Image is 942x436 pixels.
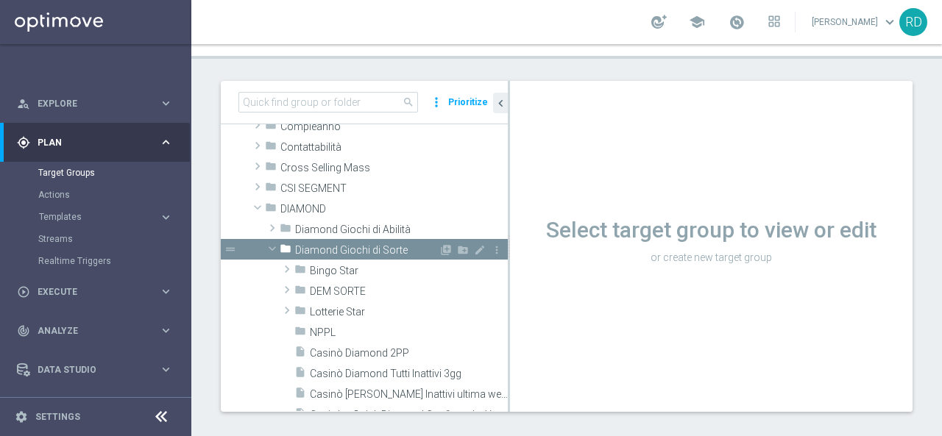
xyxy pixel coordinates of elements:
div: Optibot [17,389,173,428]
a: Settings [35,412,80,421]
button: Templates keyboard_arrow_right [38,211,174,223]
i: folder [265,119,277,136]
span: Explore [38,99,159,108]
span: Data Studio [38,365,159,374]
i: more_vert [491,244,503,256]
span: DIAMOND [280,203,508,215]
i: play_circle_outline [17,285,30,299]
i: insert_drive_file [294,366,306,383]
span: CSI SEGMENT [280,182,508,195]
span: NPPL [310,326,508,339]
span: Analyze [38,326,159,335]
span: Diamond Giochi di Abilit&#xE0; [295,224,508,236]
div: RD [899,8,927,36]
i: settings [15,410,28,424]
span: Templates [39,212,144,221]
i: folder [280,222,291,239]
div: Realtime Triggers [38,250,190,272]
span: Plan [38,138,159,147]
button: chevron_left [493,93,508,113]
a: Actions [38,189,153,201]
i: keyboard_arrow_right [159,135,173,149]
i: Add Folder [457,244,469,256]
a: Target Groups [38,167,153,179]
button: person_search Explore keyboard_arrow_right [16,98,174,110]
span: DEM SORTE [310,285,508,298]
i: Add Target group [440,244,452,256]
span: Lotterie Star [310,306,508,318]
a: [PERSON_NAME]keyboard_arrow_down [810,11,899,33]
input: Quick find group or folder [238,92,418,112]
i: folder [294,263,306,280]
i: keyboard_arrow_right [159,96,173,110]
i: insert_drive_file [294,346,306,362]
button: gps_fixed Plan keyboard_arrow_right [16,137,174,149]
a: Streams [38,233,153,245]
span: Casin&#xF2; Diamond Tutti Inattivi 3gg [310,368,508,380]
span: school [689,14,705,30]
i: folder [265,201,277,218]
i: keyboard_arrow_right [159,285,173,299]
div: Execute [17,285,159,299]
button: track_changes Analyze keyboard_arrow_right [16,325,174,337]
i: insert_drive_file [294,407,306,424]
span: Casin&#xF2; Diamond Tutti Inattivi ultima week [310,388,508,401]
span: Casin&#xF2; e Quick Diamond Confirmed &#x2B; Young&#x2B; Exiting [310,409,508,421]
span: Bingo Star [310,265,508,277]
span: Contattabilit&#xE0; [280,141,508,154]
i: folder [265,160,277,177]
span: Cross Selling Mass [280,162,508,174]
i: keyboard_arrow_right [159,362,173,376]
p: or create new target group [510,251,913,264]
i: folder [294,284,306,301]
i: track_changes [17,324,30,337]
div: Analyze [17,324,159,337]
i: chevron_left [494,96,508,110]
h1: Select target group to view or edit [510,217,913,243]
div: Explore [17,97,159,110]
button: play_circle_outline Execute keyboard_arrow_right [16,286,174,298]
i: folder [265,181,277,198]
i: keyboard_arrow_right [159,324,173,337]
button: Prioritize [446,93,490,112]
i: Rename Folder [474,244,486,256]
i: folder [294,325,306,342]
span: Compleanno [280,121,508,133]
i: insert_drive_file [294,387,306,404]
a: Optibot [38,389,154,428]
div: Plan [17,136,159,149]
i: keyboard_arrow_right [159,210,173,224]
span: search [403,96,414,108]
span: Execute [38,287,159,296]
div: Actions [38,184,190,206]
div: Templates [39,212,159,221]
i: person_search [17,97,30,110]
i: folder [265,140,277,157]
i: folder [280,243,291,260]
div: Data Studio [17,363,159,376]
div: Streams [38,228,190,250]
i: more_vert [429,92,444,112]
div: Target Groups [38,162,190,184]
span: keyboard_arrow_down [882,14,898,30]
i: gps_fixed [17,136,30,149]
i: folder [294,304,306,321]
div: Templates [38,206,190,228]
span: Diamond Giochi di Sorte [295,244,439,257]
button: Data Studio keyboard_arrow_right [16,364,174,376]
a: Realtime Triggers [38,255,153,267]
span: Casin&#xF2; Diamond 2PP [310,347,508,360]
